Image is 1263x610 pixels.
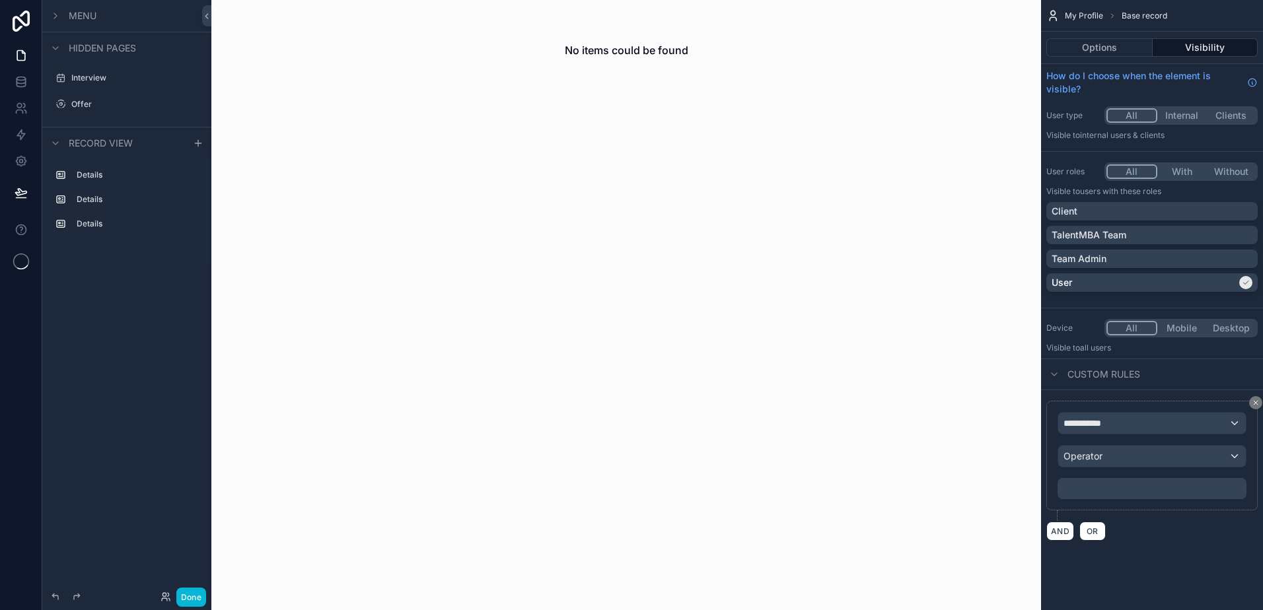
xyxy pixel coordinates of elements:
[1153,38,1258,57] button: Visibility
[1046,343,1258,353] p: Visible to
[1046,38,1153,57] button: Options
[1046,166,1099,177] label: User roles
[1080,186,1161,196] span: Users with these roles
[1046,522,1074,541] button: AND
[1065,11,1103,21] span: My Profile
[1052,276,1072,289] p: User
[1157,164,1207,179] button: With
[1067,368,1140,381] span: Custom rules
[1206,321,1256,335] button: Desktop
[77,219,198,229] label: Details
[1106,164,1157,179] button: All
[1084,526,1101,536] span: OR
[1080,130,1165,140] span: Internal users & clients
[1122,11,1167,21] span: Base record
[1157,321,1207,335] button: Mobile
[1079,522,1106,541] button: OR
[1046,110,1099,121] label: User type
[71,73,201,83] label: Interview
[69,137,133,150] span: Record view
[1046,69,1258,96] a: How do I choose when the element is visible?
[42,158,211,248] div: scrollable content
[69,9,96,22] span: Menu
[71,99,201,110] label: Offer
[77,170,198,180] label: Details
[1106,321,1157,335] button: All
[1052,205,1077,218] p: Client
[1046,130,1258,141] p: Visible to
[176,588,206,607] button: Done
[1064,450,1102,461] span: Operator
[1052,252,1106,265] p: Team Admin
[69,42,136,55] span: Hidden pages
[77,194,198,205] label: Details
[1058,445,1246,467] button: Operator
[1106,108,1157,123] button: All
[1046,69,1242,96] span: How do I choose when the element is visible?
[1046,323,1099,333] label: Device
[1052,228,1126,242] p: TalentMBA Team
[1206,108,1256,123] button: Clients
[1046,186,1258,197] p: Visible to
[1206,164,1256,179] button: Without
[1157,108,1207,123] button: Internal
[1080,343,1111,353] span: all users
